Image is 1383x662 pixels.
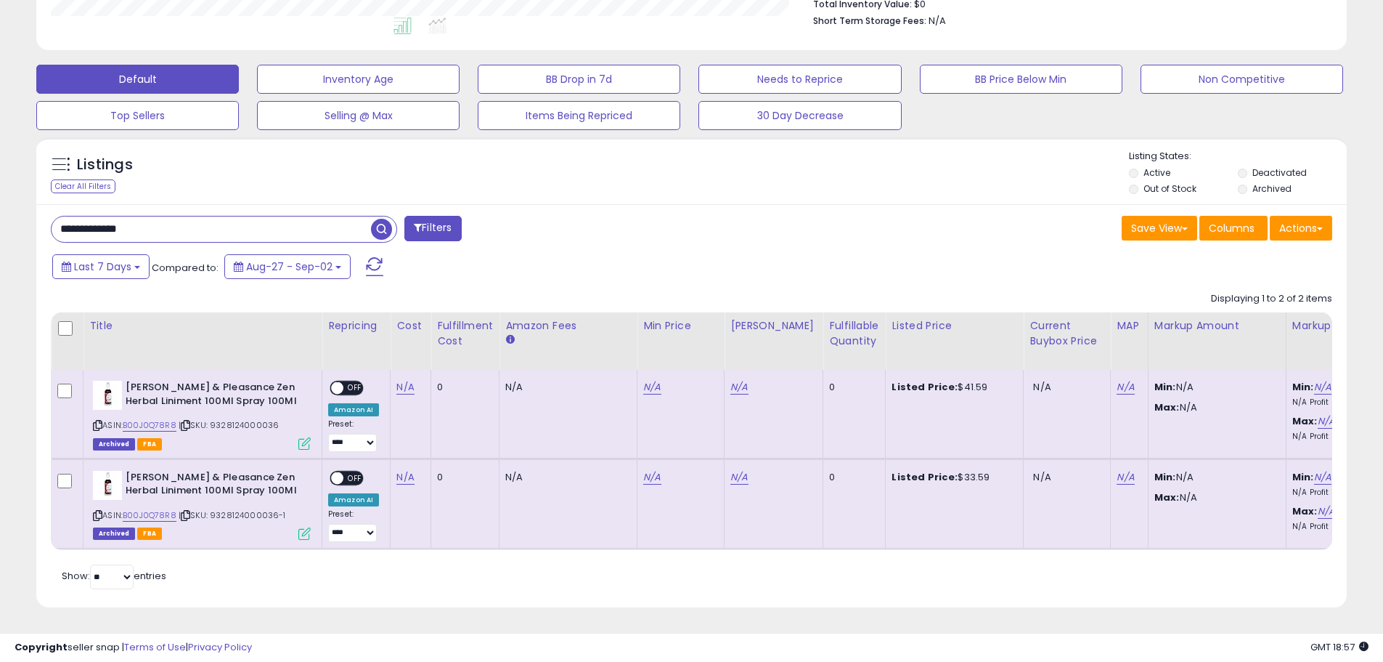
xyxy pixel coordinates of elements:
[643,380,661,395] a: N/A
[1117,470,1134,485] a: N/A
[93,381,122,410] img: 11gdESYkM0L._SL40_.jpg
[892,470,958,484] b: Listed Price:
[478,65,680,94] button: BB Drop in 7d
[478,101,680,130] button: Items Being Repriced
[137,528,162,540] span: FBA
[36,65,239,94] button: Default
[1154,381,1275,394] p: N/A
[505,318,631,334] div: Amazon Fees
[404,216,461,241] button: Filters
[1314,470,1331,485] a: N/A
[137,438,162,451] span: FBA
[188,640,252,654] a: Privacy Policy
[829,471,874,484] div: 0
[1141,65,1343,94] button: Non Competitive
[437,318,493,349] div: Fulfillment Cost
[1029,318,1104,349] div: Current Buybox Price
[93,438,135,451] span: Listings that have been deleted from Seller Central
[829,381,874,394] div: 0
[1143,166,1170,179] label: Active
[1129,150,1347,164] p: Listing States:
[328,403,379,416] div: Amazon AI
[1154,491,1275,504] p: N/A
[1252,182,1292,195] label: Archived
[15,640,68,654] strong: Copyright
[698,65,901,94] button: Needs to Reprice
[505,381,626,394] div: N/A
[437,381,488,394] div: 0
[813,15,926,27] b: Short Term Storage Fees:
[328,318,384,334] div: Repricing
[93,471,311,538] div: ASIN:
[1033,380,1050,394] span: N/A
[124,640,186,654] a: Terms of Use
[1211,292,1332,306] div: Displaying 1 to 2 of 2 items
[126,471,302,501] b: [PERSON_NAME] & Pleasance Zen Herbal Liniment 100Ml Spray 100Ml
[152,261,219,275] span: Compared to:
[62,569,166,583] span: Show: entries
[929,14,946,28] span: N/A
[179,419,279,431] span: | SKU: 9328124000036
[328,493,379,506] div: Amazon AI
[1199,216,1268,241] button: Columns
[328,509,379,542] div: Preset:
[257,101,460,130] button: Selling @ Max
[224,254,351,279] button: Aug-27 - Sep-02
[730,318,817,334] div: [PERSON_NAME]
[505,471,626,484] div: N/A
[1033,470,1050,484] span: N/A
[15,641,252,655] div: seller snap | |
[36,101,239,130] button: Top Sellers
[1117,380,1134,395] a: N/A
[1252,166,1307,179] label: Deactivated
[74,259,131,274] span: Last 7 Days
[1143,182,1196,195] label: Out of Stock
[437,471,488,484] div: 0
[1154,318,1280,334] div: Markup Amount
[1154,491,1180,504] strong: Max:
[1310,640,1368,654] span: 2025-09-10 18:57 GMT
[77,155,133,175] h5: Listings
[93,381,311,448] div: ASIN:
[505,334,514,347] small: Amazon Fees.
[1292,414,1318,428] b: Max:
[1270,216,1332,241] button: Actions
[396,318,425,334] div: Cost
[179,509,286,521] span: | SKU: 9328124000036-1
[257,65,460,94] button: Inventory Age
[1292,470,1314,484] b: Min:
[123,419,176,432] a: B00J0Q78R8
[52,254,150,279] button: Last 7 Days
[123,509,176,522] a: B00J0Q78R8
[730,380,748,395] a: N/A
[892,380,958,394] b: Listed Price:
[93,471,122,500] img: 11gdESYkM0L._SL40_.jpg
[643,318,718,334] div: Min Price
[892,471,1012,484] div: $33.59
[1154,471,1275,484] p: N/A
[51,179,115,193] div: Clear All Filters
[93,528,135,540] span: Listings that have been deleted from Seller Central
[1318,414,1335,429] a: N/A
[343,382,367,395] span: OFF
[1154,470,1176,484] strong: Min:
[1292,380,1314,394] b: Min:
[89,318,316,334] div: Title
[892,318,1017,334] div: Listed Price
[1154,401,1275,414] p: N/A
[1117,318,1141,334] div: MAP
[1318,504,1335,519] a: N/A
[643,470,661,485] a: N/A
[396,380,414,395] a: N/A
[1292,504,1318,518] b: Max:
[343,472,367,484] span: OFF
[126,381,302,411] b: [PERSON_NAME] & Pleasance Zen Herbal Liniment 100Ml Spray 100Ml
[1154,380,1176,394] strong: Min:
[1154,400,1180,414] strong: Max:
[396,470,414,485] a: N/A
[920,65,1122,94] button: BB Price Below Min
[328,419,379,452] div: Preset:
[829,318,879,349] div: Fulfillable Quantity
[892,381,1012,394] div: $41.59
[1209,221,1255,235] span: Columns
